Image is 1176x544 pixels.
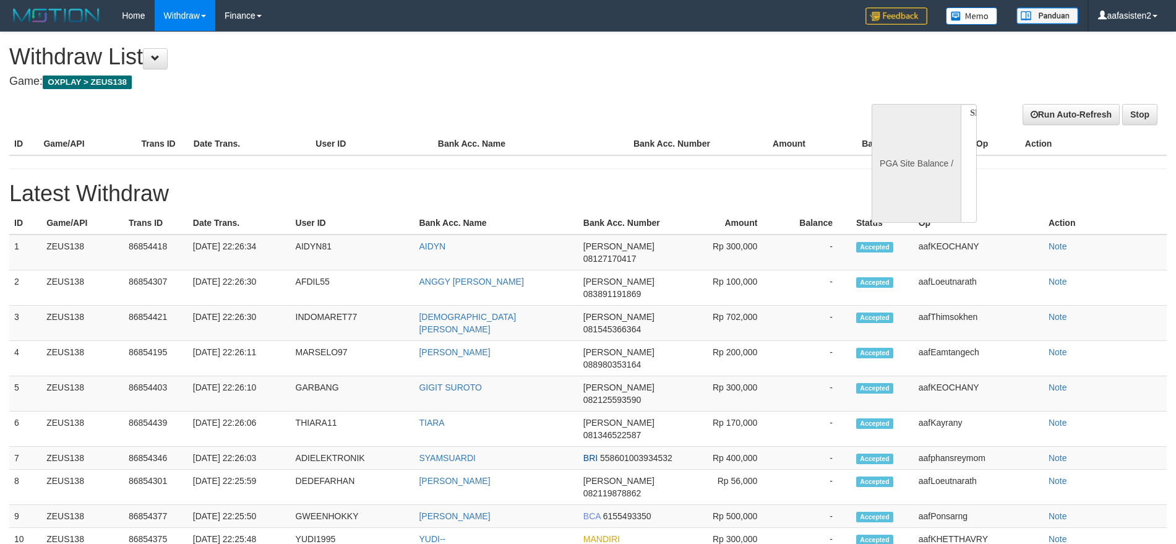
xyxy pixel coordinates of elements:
[914,235,1044,270] td: aafKEOCHANY
[583,395,641,405] span: 082125593590
[583,360,641,369] span: 088980353164
[629,132,726,155] th: Bank Acc. Number
[9,376,41,412] td: 5
[776,341,851,376] td: -
[776,412,851,447] td: -
[291,270,414,306] td: AFDIL55
[188,376,291,412] td: [DATE] 22:26:10
[9,306,41,341] td: 3
[856,313,893,323] span: Accepted
[914,341,1044,376] td: aafEamtangech
[41,306,124,341] td: ZEUS138
[865,7,927,25] img: Feedback.jpg
[291,341,414,376] td: MARSELO97
[419,418,444,428] a: TIARA
[946,7,998,25] img: Button%20Memo.svg
[914,306,1044,341] td: aafThimsokhen
[583,418,655,428] span: [PERSON_NAME]
[856,348,893,358] span: Accepted
[583,347,655,357] span: [PERSON_NAME]
[124,270,188,306] td: 86854307
[419,511,490,521] a: [PERSON_NAME]
[583,453,598,463] span: BRI
[687,270,776,306] td: Rp 100,000
[914,470,1044,505] td: aafLoeutnarath
[687,447,776,470] td: Rp 400,000
[914,447,1044,470] td: aafphansreymom
[419,453,476,463] a: SYAMSUARDI
[291,447,414,470] td: ADIELEKTRONIK
[856,418,893,429] span: Accepted
[41,235,124,270] td: ZEUS138
[291,412,414,447] td: THIARA11
[188,447,291,470] td: [DATE] 22:26:03
[1044,212,1167,235] th: Action
[188,235,291,270] td: [DATE] 22:26:34
[583,289,641,299] span: 083891191869
[188,306,291,341] td: [DATE] 22:26:30
[9,132,38,155] th: ID
[776,505,851,528] td: -
[41,270,124,306] td: ZEUS138
[188,212,291,235] th: Date Trans.
[9,212,41,235] th: ID
[188,470,291,505] td: [DATE] 22:25:59
[687,376,776,412] td: Rp 300,000
[583,241,655,251] span: [PERSON_NAME]
[419,382,481,392] a: GIGIT SUROTO
[188,270,291,306] td: [DATE] 22:26:30
[583,511,601,521] span: BCA
[856,454,893,464] span: Accepted
[824,132,914,155] th: Balance
[1049,312,1067,322] a: Note
[9,45,771,69] h1: Withdraw List
[1049,476,1067,486] a: Note
[687,412,776,447] td: Rp 170,000
[38,132,136,155] th: Game/API
[856,477,893,487] span: Accepted
[188,341,291,376] td: [DATE] 22:26:11
[872,104,961,223] div: PGA Site Balance /
[856,277,893,288] span: Accepted
[419,277,523,287] a: ANGGY [PERSON_NAME]
[1049,511,1067,521] a: Note
[583,476,655,486] span: [PERSON_NAME]
[914,505,1044,528] td: aafPonsarng
[603,511,651,521] span: 6155493350
[9,447,41,470] td: 7
[600,453,672,463] span: 558601003934532
[776,212,851,235] th: Balance
[578,212,687,235] th: Bank Acc. Number
[124,306,188,341] td: 86854421
[971,132,1020,155] th: Op
[41,412,124,447] td: ZEUS138
[856,242,893,253] span: Accepted
[9,235,41,270] td: 1
[41,341,124,376] td: ZEUS138
[419,312,516,334] a: [DEMOGRAPHIC_DATA][PERSON_NAME]
[41,505,124,528] td: ZEUS138
[1023,104,1120,125] a: Run Auto-Refresh
[41,447,124,470] td: ZEUS138
[687,470,776,505] td: Rp 56,000
[291,376,414,412] td: GARBANG
[419,347,490,357] a: [PERSON_NAME]
[124,212,188,235] th: Trans ID
[914,270,1044,306] td: aafLoeutnarath
[124,341,188,376] td: 86854195
[9,470,41,505] td: 8
[414,212,578,235] th: Bank Acc. Name
[583,254,637,264] span: 08127170417
[9,181,1167,206] h1: Latest Withdraw
[583,312,655,322] span: [PERSON_NAME]
[9,270,41,306] td: 2
[1122,104,1157,125] a: Stop
[776,270,851,306] td: -
[914,412,1044,447] td: aafKayrany
[776,470,851,505] td: -
[188,505,291,528] td: [DATE] 22:25:50
[433,132,629,155] th: Bank Acc. Name
[124,235,188,270] td: 86854418
[687,306,776,341] td: Rp 702,000
[583,430,641,440] span: 081346522587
